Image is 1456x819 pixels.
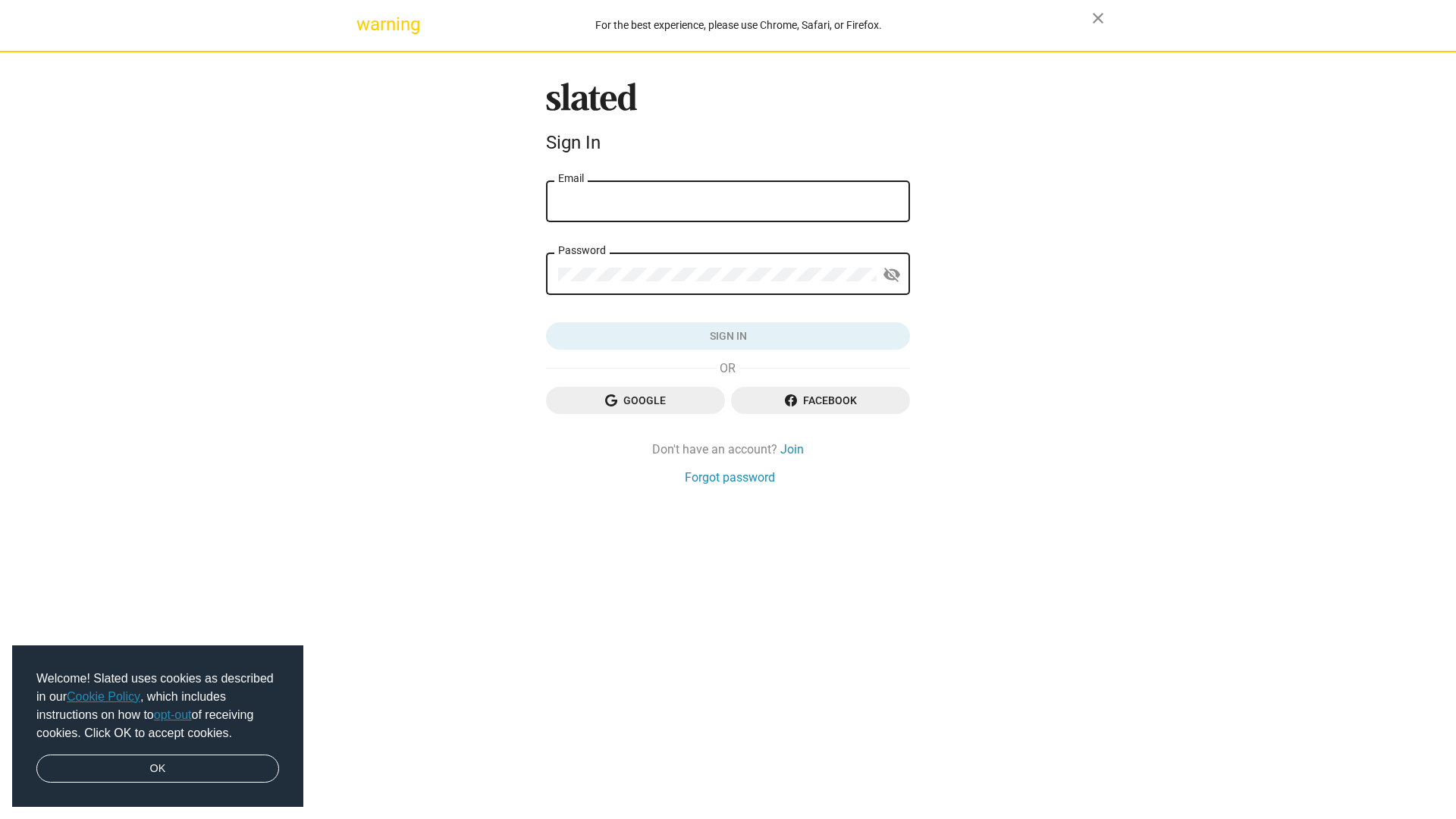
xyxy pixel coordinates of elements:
a: Cookie Policy [67,690,140,703]
mat-icon: visibility_off [883,263,901,287]
button: Show password [877,260,907,290]
mat-icon: close [1089,9,1107,27]
sl-branding: Sign In [546,83,910,160]
a: Forgot password [685,469,775,485]
div: For the best experience, please use Chrome, Safari, or Firefox. [385,15,1092,36]
span: Welcome! Slated uses cookies as described in our , which includes instructions on how to of recei... [36,670,279,742]
button: Google [546,387,725,414]
div: Sign In [546,132,910,153]
a: Join [780,441,804,457]
div: Don't have an account? [546,441,910,457]
span: Google [558,387,713,414]
span: Facebook [743,387,898,414]
button: Facebook [731,387,910,414]
div: cookieconsent [12,645,303,808]
mat-icon: warning [356,15,375,33]
a: dismiss cookie message [36,755,279,783]
a: opt-out [154,708,192,721]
